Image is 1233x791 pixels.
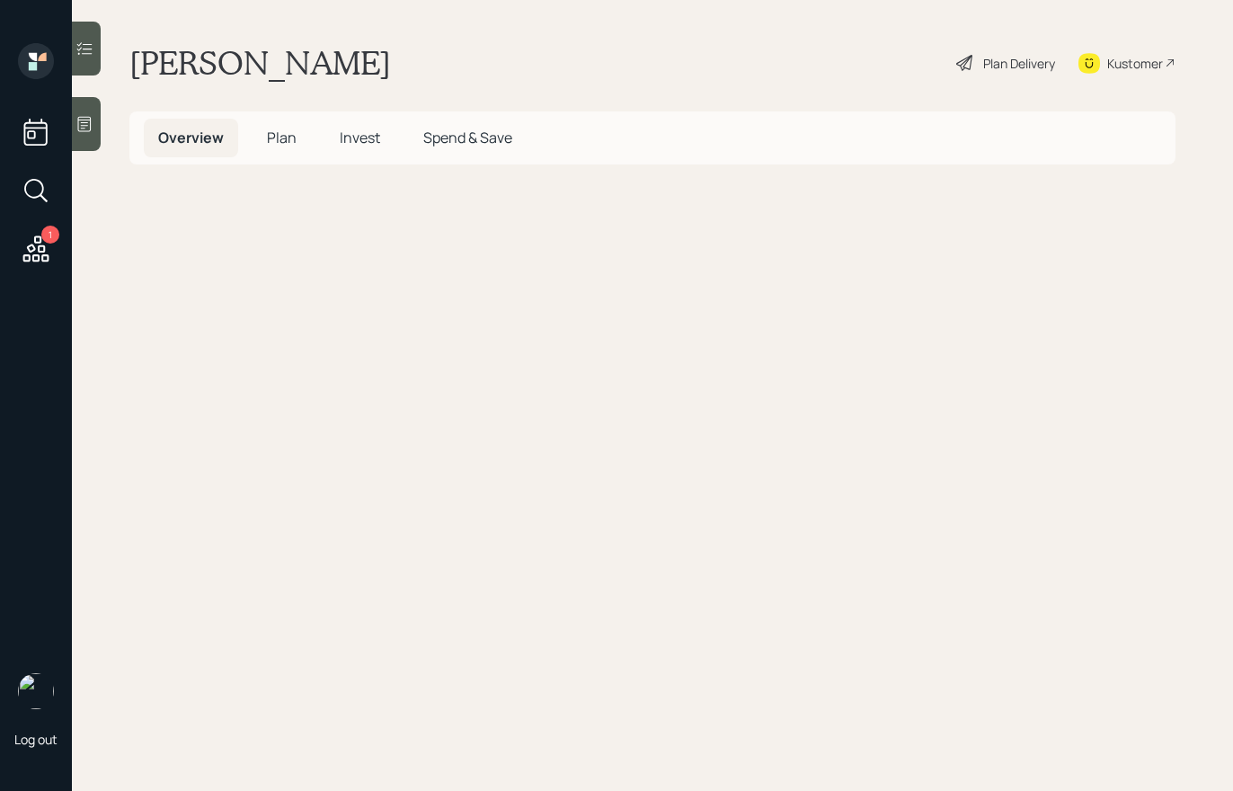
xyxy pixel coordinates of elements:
span: Plan [267,128,297,147]
div: Kustomer [1107,54,1163,73]
span: Spend & Save [423,128,512,147]
h1: [PERSON_NAME] [129,43,391,83]
div: Plan Delivery [983,54,1055,73]
div: 1 [41,226,59,244]
div: Log out [14,731,58,748]
span: Overview [158,128,224,147]
span: Invest [340,128,380,147]
img: hunter_neumayer.jpg [18,673,54,709]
